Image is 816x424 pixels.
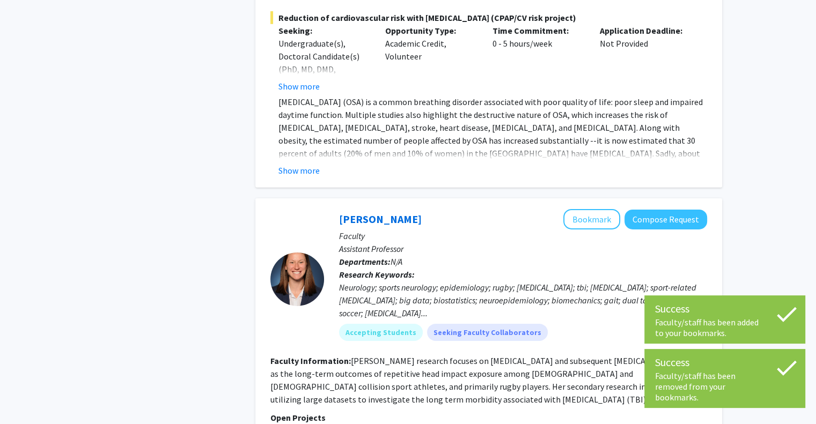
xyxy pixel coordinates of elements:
[563,209,620,229] button: Add Katie Hunzinger to Bookmarks
[427,324,548,341] mat-chip: Seeking Faculty Collaborators
[339,256,391,267] b: Departments:
[339,269,415,280] b: Research Keywords:
[655,317,795,338] div: Faculty/staff has been added to your bookmarks.
[592,24,699,93] div: Not Provided
[278,164,320,177] button: Show more
[484,24,592,93] div: 0 - 5 hours/week
[278,95,707,173] p: [MEDICAL_DATA] (OSA) is a common breathing disorder associated with poor quality of life: poor sl...
[339,212,422,226] a: [PERSON_NAME]
[270,411,707,424] p: Open Projects
[270,11,707,24] span: Reduction of cardiovascular risk with [MEDICAL_DATA] (CPAP/CV risk project)
[655,370,795,403] div: Faculty/staff has been removed from your bookmarks.
[600,24,691,37] p: Application Deadline:
[391,256,402,267] span: N/A
[8,376,46,416] iframe: Chat
[377,24,484,93] div: Academic Credit, Volunteer
[270,355,351,366] b: Faculty Information:
[278,37,370,88] div: Undergraduate(s), Doctoral Candidate(s) (PhD, MD, DMD, PharmD, etc.)
[655,301,795,317] div: Success
[339,229,707,242] p: Faculty
[339,242,707,255] p: Assistant Professor
[270,355,707,405] fg-read-more: [PERSON_NAME] research focuses on [MEDICAL_DATA] and subsequent [MEDICAL_DATA] as well as the lon...
[278,24,370,37] p: Seeking:
[385,24,476,37] p: Opportunity Type:
[339,324,423,341] mat-chip: Accepting Students
[492,24,584,37] p: Time Commitment:
[278,80,320,93] button: Show more
[624,210,707,229] button: Compose Request to Katie Hunzinger
[339,281,707,319] div: Neurology; sports neurology; epidemiology; rugby; [MEDICAL_DATA]; tbi; [MEDICAL_DATA]; sport-rela...
[655,354,795,370] div: Success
